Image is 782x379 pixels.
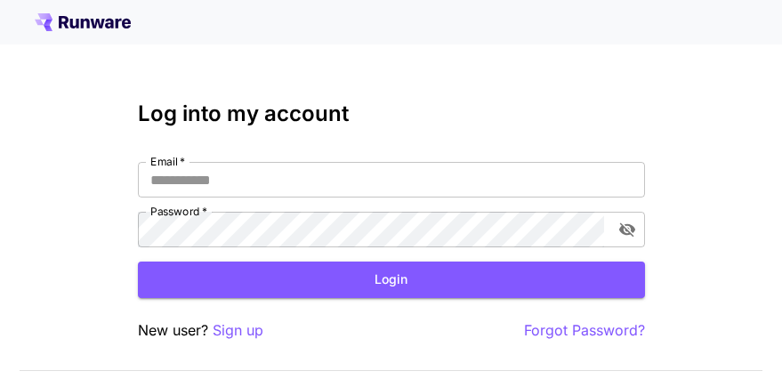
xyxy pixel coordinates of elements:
[150,204,207,219] label: Password
[611,214,643,246] button: toggle password visibility
[213,319,263,342] button: Sign up
[138,319,263,342] p: New user?
[138,101,645,126] h3: Log into my account
[524,319,645,342] button: Forgot Password?
[150,154,185,169] label: Email
[138,262,645,298] button: Login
